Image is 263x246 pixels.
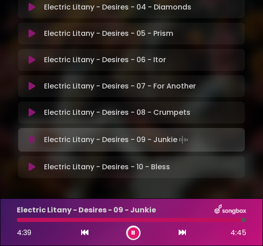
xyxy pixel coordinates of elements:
p: Electric Litany - Desires - 09 - Junkie [44,133,190,146]
p: Electric Litany - Desires - 07 - For Another [44,81,196,92]
p: Electric Litany - Desires - 08 - Crumpets [44,107,190,118]
img: waveform4.gif [177,133,190,146]
p: Electric Litany - Desires - 05 - Prism [44,28,173,39]
p: Electric Litany - Desires - 04 - Diamonds [44,2,191,13]
p: Electric Litany - Desires - 10 - Bless [44,162,170,172]
p: Electric Litany - Desires - 06 - Itor [44,54,166,65]
p: Electric Litany - Desires - 09 - Junkie [17,205,156,216]
img: songbox-logo-white.png [214,204,246,216]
